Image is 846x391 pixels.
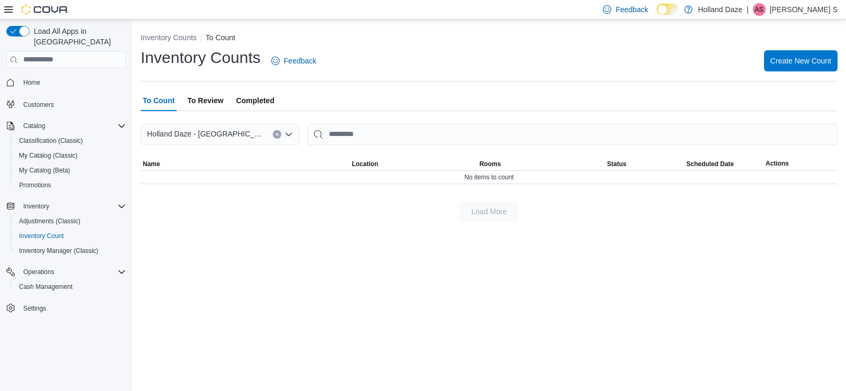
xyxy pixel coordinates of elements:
a: Feedback [267,50,320,71]
span: Inventory [19,200,126,213]
a: My Catalog (Beta) [15,164,75,177]
span: Completed [236,90,274,111]
button: My Catalog (Classic) [11,148,130,163]
button: Inventory Manager (Classic) [11,243,130,258]
button: Clear input [273,130,281,139]
span: Home [23,78,40,87]
a: Classification (Classic) [15,134,87,147]
span: Inventory Count [15,230,126,242]
a: Adjustments (Classic) [15,215,85,228]
span: Home [19,76,126,89]
button: Classification (Classic) [11,133,130,148]
span: Operations [23,268,54,276]
button: Catalog [2,119,130,133]
button: Inventory Count [11,229,130,243]
nav: An example of EuiBreadcrumbs [141,32,838,45]
span: My Catalog (Beta) [19,166,70,175]
span: No items to count [464,173,513,181]
span: Feedback [615,4,648,15]
span: Create New Count [770,56,831,66]
span: Cash Management [19,283,72,291]
a: Home [19,76,44,89]
span: Promotions [15,179,126,192]
span: Holland Daze - [GEOGRAPHIC_DATA] [147,128,262,140]
span: Inventory Count [19,232,64,240]
span: Rooms [480,160,501,168]
span: Catalog [23,122,45,130]
span: Adjustments (Classic) [19,217,80,225]
span: Operations [19,266,126,278]
span: To Count [143,90,174,111]
button: Scheduled Date [684,158,764,170]
button: Status [605,158,684,170]
button: My Catalog (Beta) [11,163,130,178]
span: Inventory [23,202,49,211]
p: | [747,3,749,16]
button: Settings [2,301,130,316]
span: Adjustments (Classic) [15,215,126,228]
input: This is a search bar. After typing your query, hit enter to filter the results lower in the page. [308,124,838,145]
button: Customers [2,96,130,112]
span: Settings [23,304,46,313]
span: Customers [19,97,126,111]
p: Holland Daze [698,3,742,16]
span: Classification (Classic) [19,137,83,145]
a: Cash Management [15,280,77,293]
a: Inventory Count [15,230,68,242]
span: AS [755,3,764,16]
span: Actions [766,159,789,168]
span: Inventory Manager (Classic) [15,244,126,257]
div: Anneliese S [753,3,766,16]
h1: Inventory Counts [141,47,261,68]
button: Open list of options [284,130,293,139]
input: Dark Mode [657,4,679,15]
span: My Catalog (Classic) [15,149,126,162]
button: To Count [206,33,235,42]
button: Location [350,158,477,170]
button: Inventory [2,199,130,214]
button: Cash Management [11,279,130,294]
button: Create New Count [764,50,838,71]
span: Load All Apps in [GEOGRAPHIC_DATA] [30,26,126,47]
button: Name [141,158,350,170]
span: Inventory Manager (Classic) [19,247,98,255]
span: Location [352,160,378,168]
button: Inventory Counts [141,33,197,42]
span: Scheduled Date [686,160,734,168]
button: Rooms [477,158,605,170]
span: To Review [187,90,223,111]
span: Name [143,160,160,168]
button: Catalog [19,120,49,132]
a: Customers [19,98,58,111]
a: Promotions [15,179,56,192]
span: Settings [19,302,126,315]
button: Load More [459,201,519,222]
span: My Catalog (Beta) [15,164,126,177]
button: Adjustments (Classic) [11,214,130,229]
span: Promotions [19,181,51,189]
span: Cash Management [15,280,126,293]
a: Inventory Manager (Classic) [15,244,103,257]
span: Load More [472,206,507,217]
span: Feedback [284,56,316,66]
nav: Complex example [6,70,126,343]
img: Cova [21,4,69,15]
span: My Catalog (Classic) [19,151,78,160]
span: Customers [23,101,54,109]
span: Classification (Classic) [15,134,126,147]
span: Catalog [19,120,126,132]
button: Inventory [19,200,53,213]
button: Operations [19,266,59,278]
a: Settings [19,302,50,315]
button: Promotions [11,178,130,193]
button: Operations [2,265,130,279]
a: My Catalog (Classic) [15,149,82,162]
span: Status [607,160,627,168]
p: [PERSON_NAME] S [770,3,838,16]
button: Home [2,75,130,90]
